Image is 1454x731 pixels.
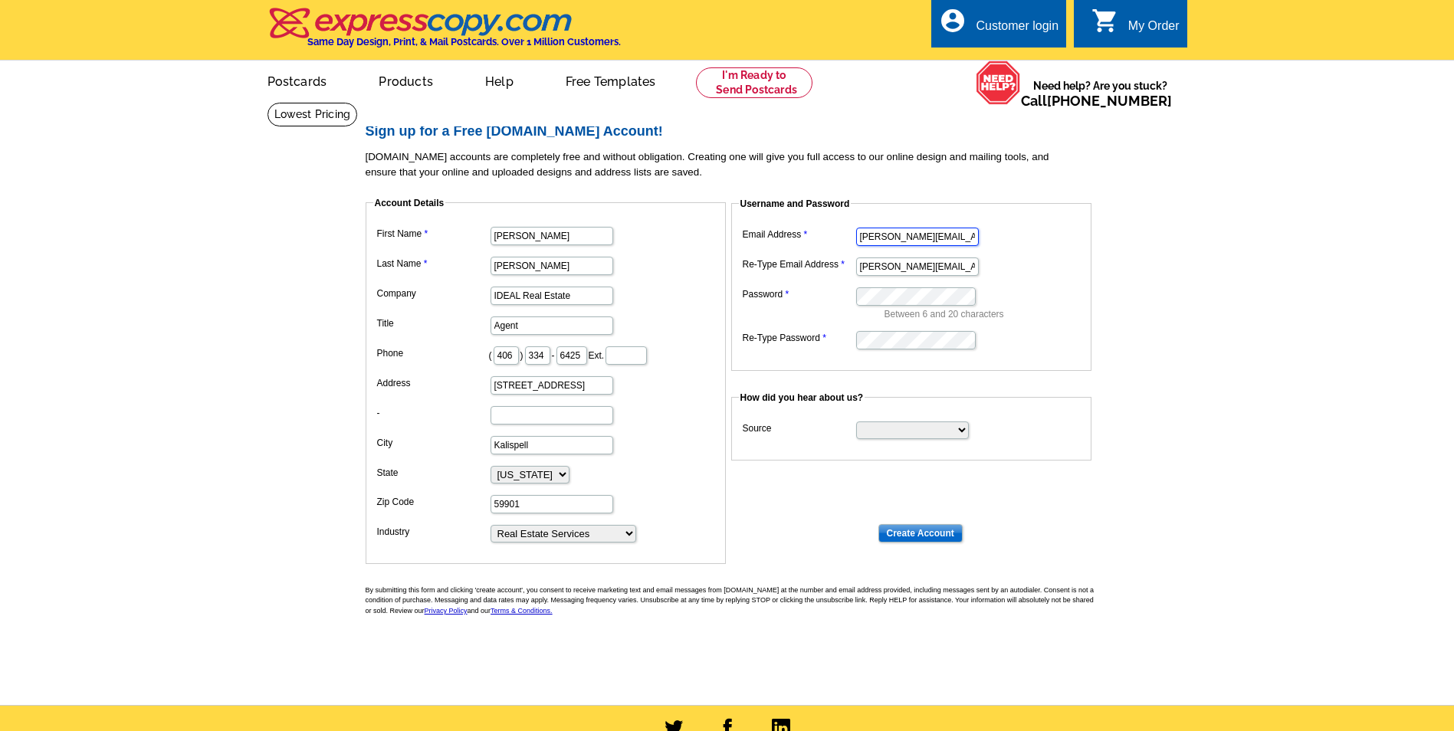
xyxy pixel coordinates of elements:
iframe: LiveChat chat widget [1147,375,1454,731]
a: Postcards [243,62,352,98]
dd: ( ) - Ext. [373,343,718,366]
a: Free Templates [541,62,681,98]
legend: How did you hear about us? [739,391,865,405]
a: Terms & Conditions. [491,607,553,615]
label: Email Address [743,228,855,241]
a: [PHONE_NUMBER] [1047,93,1172,109]
a: shopping_cart My Order [1091,17,1180,36]
label: State [377,466,489,480]
span: Call [1021,93,1172,109]
label: Company [377,287,489,300]
label: Re-Type Email Address [743,257,855,271]
h4: Same Day Design, Print, & Mail Postcards. Over 1 Million Customers. [307,36,621,48]
legend: Username and Password [739,197,852,211]
a: Same Day Design, Print, & Mail Postcards. Over 1 Million Customers. [267,18,621,48]
p: [DOMAIN_NAME] accounts are completely free and without obligation. Creating one will give you ful... [366,149,1101,180]
label: Industry [377,525,489,539]
div: My Order [1128,19,1180,41]
label: Password [743,287,855,301]
label: Address [377,376,489,390]
p: Between 6 and 20 characters [885,307,1084,321]
label: City [377,436,489,450]
i: shopping_cart [1091,7,1119,34]
a: Products [354,62,458,98]
label: Phone [377,346,489,360]
label: Source [743,421,855,435]
label: - [377,406,489,420]
a: Help [461,62,538,98]
a: Privacy Policy [425,607,468,615]
div: Customer login [976,19,1058,41]
p: By submitting this form and clicking 'create account', you consent to receive marketing text and ... [366,585,1101,617]
a: account_circle Customer login [939,17,1058,36]
legend: Account Details [373,196,446,210]
label: Re-Type Password [743,331,855,345]
label: First Name [377,227,489,241]
i: account_circle [939,7,967,34]
span: Need help? Are you stuck? [1021,78,1180,109]
label: Last Name [377,257,489,270]
input: Create Account [878,524,963,543]
h2: Sign up for a Free [DOMAIN_NAME] Account! [366,123,1101,140]
label: Zip Code [377,495,489,509]
img: help [976,61,1021,105]
label: Title [377,316,489,330]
